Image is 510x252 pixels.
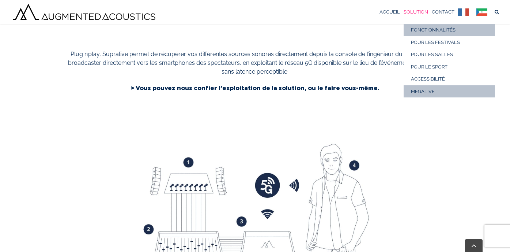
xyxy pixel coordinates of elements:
[411,64,447,70] span: POUR LE SPORT
[411,27,456,33] span: FONCTIONNALITÉS
[411,40,460,45] span: POUR LES FESTIVALS
[411,52,453,57] span: POUR LES SALLES
[411,76,445,82] span: ACCESSIBILITÉ
[404,36,495,49] a: POUR LES FESTIVALS
[404,85,495,98] a: MEGALIVE
[404,10,428,14] span: SOLUTION
[66,50,444,76] p: Plug n’play, Supralive permet de récupérer vos différentes sources sonores directement depuis la ...
[404,73,495,85] a: ACCESSIBILITÉ
[404,24,495,36] a: FONCTIONNALITÉS
[411,89,435,94] span: MEGALIVE
[404,48,495,61] a: POUR LES SALLES
[432,10,454,14] span: CONTACT
[11,2,157,22] img: Augmented Acoustics Logo
[404,61,495,73] a: POUR LE SPORT
[379,10,400,14] span: ACCUEIL
[131,85,379,91] span: > Vous pouvez nous confier l’exploitation de la solution, ou le faire vous-même.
